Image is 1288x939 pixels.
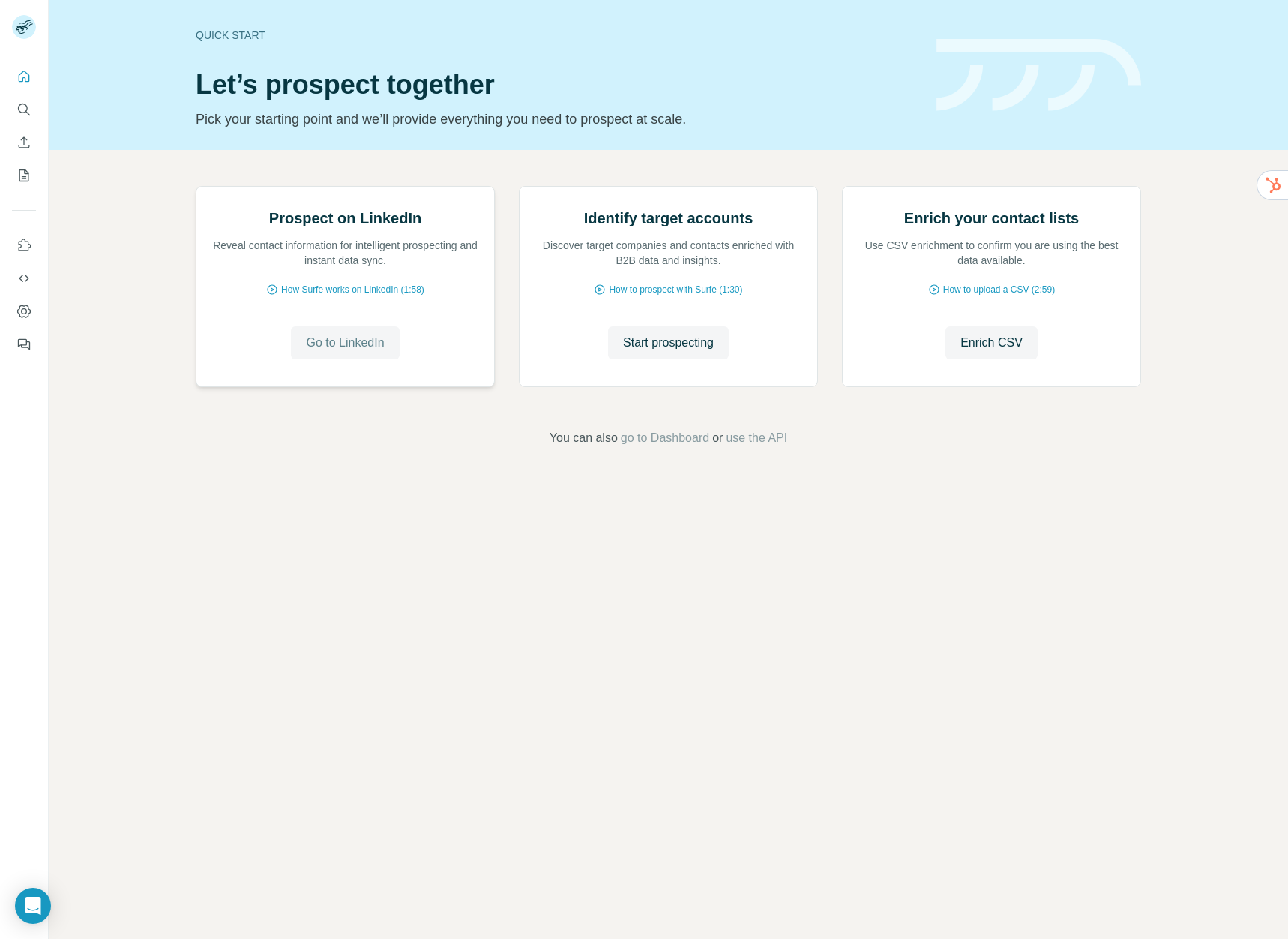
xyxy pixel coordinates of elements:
[196,28,918,43] div: Quick start
[945,326,1038,359] button: Enrich CSV
[726,429,787,447] button: use the API
[712,429,723,447] span: or
[196,70,918,100] h1: Let’s prospect together
[281,283,424,296] span: How Surfe works on LinkedIn (1:58)
[550,429,618,447] span: You can also
[12,96,36,123] button: Search
[943,283,1055,296] span: How to upload a CSV (2:59)
[306,334,384,352] span: Go to LinkedIn
[904,208,1079,229] h2: Enrich your contact lists
[15,888,51,924] div: Open Intercom Messenger
[12,298,36,325] button: Dashboard
[621,429,709,447] button: go to Dashboard
[858,238,1125,268] p: Use CSV enrichment to confirm you are using the best data available.
[609,283,742,296] span: How to prospect with Surfe (1:30)
[211,238,479,268] p: Reveal contact information for intelligent prospecting and instant data sync.
[196,109,918,130] p: Pick your starting point and we’ll provide everything you need to prospect at scale.
[584,208,753,229] h2: Identify target accounts
[936,39,1141,112] img: banner
[12,162,36,189] button: My lists
[535,238,802,268] p: Discover target companies and contacts enriched with B2B data and insights.
[12,63,36,90] button: Quick start
[608,326,729,359] button: Start prospecting
[623,334,714,352] span: Start prospecting
[960,334,1023,352] span: Enrich CSV
[12,129,36,156] button: Enrich CSV
[269,208,421,229] h2: Prospect on LinkedIn
[291,326,399,359] button: Go to LinkedIn
[12,265,36,292] button: Use Surfe API
[12,232,36,259] button: Use Surfe on LinkedIn
[12,331,36,358] button: Feedback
